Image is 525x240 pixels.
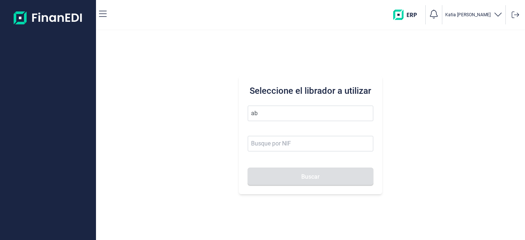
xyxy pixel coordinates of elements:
p: Katia [PERSON_NAME] [445,12,491,18]
button: Katia [PERSON_NAME] [445,10,502,20]
img: erp [393,10,422,20]
button: Buscar [248,168,373,185]
input: Seleccione la razón social [248,106,373,121]
input: Busque por NIF [248,136,373,151]
h3: Seleccione el librador a utilizar [248,85,373,97]
span: Buscar [301,174,320,179]
img: Logo de aplicación [14,6,83,30]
